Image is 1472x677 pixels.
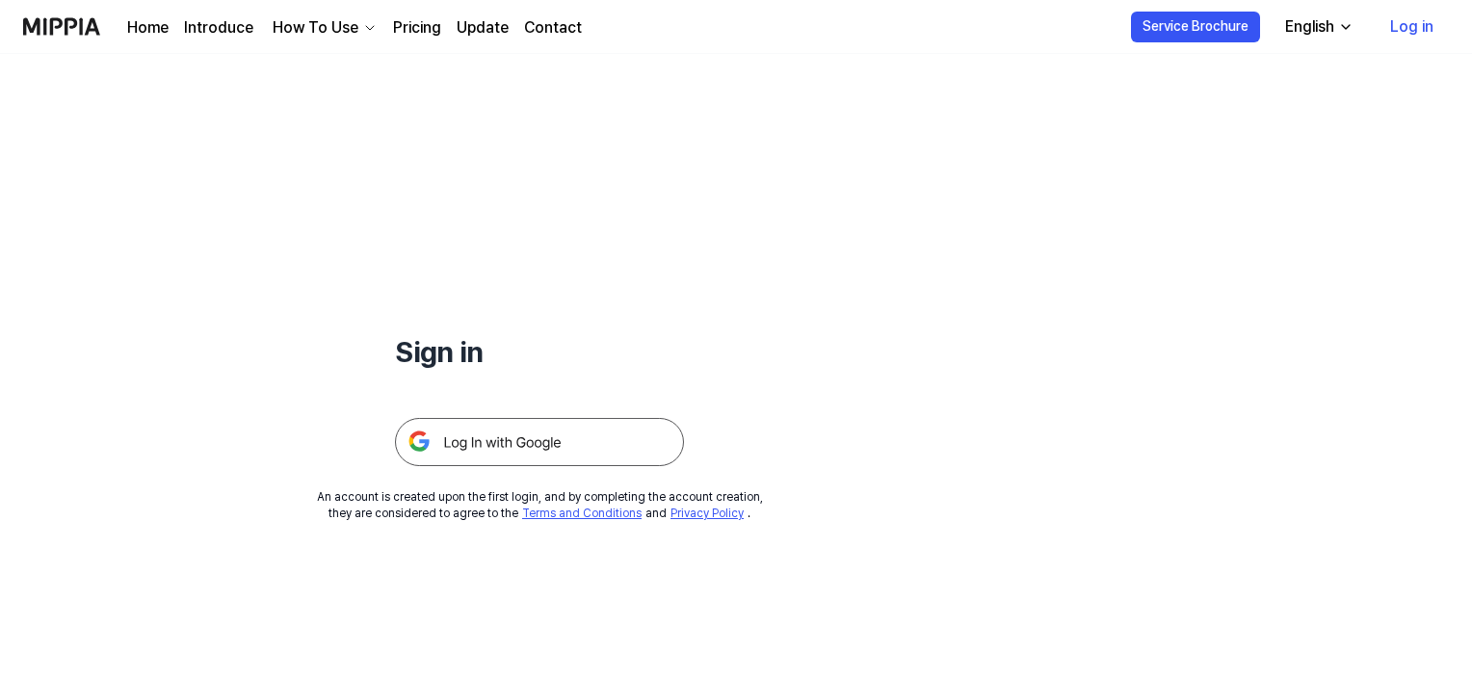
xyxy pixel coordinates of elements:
div: How To Use [269,16,362,39]
h1: Sign in [395,331,684,372]
button: English [1270,8,1365,46]
a: Home [127,16,169,39]
button: How To Use [269,16,378,39]
button: Service Brochure [1131,12,1260,42]
a: Pricing [393,16,441,39]
a: Terms and Conditions [522,507,642,520]
a: Privacy Policy [670,507,744,520]
div: An account is created upon the first login, and by completing the account creation, they are cons... [317,489,763,522]
div: English [1281,15,1338,39]
a: Update [457,16,509,39]
a: Contact [524,16,582,39]
a: Introduce [184,16,253,39]
img: 구글 로그인 버튼 [395,418,684,466]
